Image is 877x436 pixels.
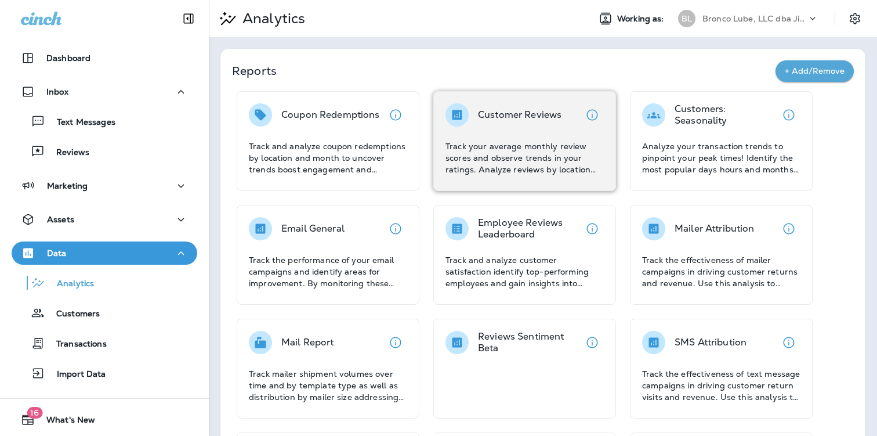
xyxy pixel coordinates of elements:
[478,109,561,121] p: Customer Reviews
[581,217,604,240] button: View details
[675,337,746,348] p: SMS Attribution
[678,10,695,27] div: BL
[478,331,581,354] p: Reviews Sentiment Beta
[281,223,345,235] p: Email General
[384,103,407,127] button: View details
[642,140,800,175] p: Analyze your transaction trends to pinpoint your peak times! Identify the most popular days hours...
[45,309,100,320] p: Customers
[249,140,407,175] p: Track and analyze coupon redemptions by location and month to uncover trends boost engagement and...
[47,248,67,258] p: Data
[384,331,407,354] button: View details
[581,103,604,127] button: View details
[777,331,800,354] button: View details
[702,14,807,23] p: Bronco Lube, LLC dba Jiffy Lube
[617,14,666,24] span: Working as:
[642,254,800,289] p: Track the effectiveness of mailer campaigns in driving customer returns and revenue. Use this ana...
[46,53,90,63] p: Dashboard
[47,215,74,224] p: Assets
[232,63,775,79] p: Reports
[675,223,755,235] p: Mailer Attribution
[249,254,407,289] p: Track the performance of your email campaigns and identify areas for improvement. By monitoring t...
[12,80,197,103] button: Inbox
[46,87,68,96] p: Inbox
[445,254,604,289] p: Track and analyze customer satisfaction identify top-performing employees and gain insights into ...
[445,140,604,175] p: Track your average monthly review scores and observe trends in your ratings. Analyze reviews by l...
[12,408,197,431] button: 16What's New
[12,208,197,231] button: Assets
[45,369,106,380] p: Import Data
[281,337,334,348] p: Mail Report
[384,217,407,240] button: View details
[478,217,581,240] p: Employee Reviews Leaderboard
[845,8,865,29] button: Settings
[777,217,800,240] button: View details
[172,7,205,30] button: Collapse Sidebar
[12,301,197,325] button: Customers
[12,242,197,265] button: Data
[12,361,197,385] button: Import Data
[12,46,197,70] button: Dashboard
[675,103,777,127] p: Customers: Seasonality
[45,147,89,158] p: Reviews
[249,368,407,403] p: Track mailer shipment volumes over time and by template type as well as distribution by mailer si...
[35,415,95,429] span: What's New
[238,10,305,27] p: Analytics
[27,407,42,419] span: 16
[581,331,604,354] button: View details
[12,271,197,295] button: Analytics
[45,279,94,290] p: Analytics
[45,339,107,350] p: Transactions
[12,174,197,197] button: Marketing
[45,117,115,128] p: Text Messages
[12,139,197,164] button: Reviews
[775,60,854,82] button: + Add/Remove
[777,103,800,127] button: View details
[47,181,88,190] p: Marketing
[642,368,800,403] p: Track the effectiveness of text message campaigns in driving customer return visits and revenue. ...
[281,109,380,121] p: Coupon Redemptions
[12,331,197,355] button: Transactions
[12,109,197,134] button: Text Messages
